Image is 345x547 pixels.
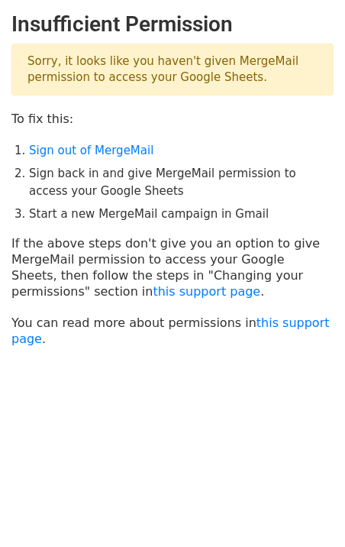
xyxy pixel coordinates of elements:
p: You can read more about permissions in . [11,315,334,347]
p: If the above steps don't give you an option to give MergeMail permission to access your Google Sh... [11,235,334,299]
p: To fix this: [11,111,334,127]
h2: Insufficient Permission [11,11,334,37]
a: Sign out of MergeMail [29,144,153,157]
a: this support page [11,316,330,346]
a: this support page [153,284,260,299]
li: Sign back in and give MergeMail permission to access your Google Sheets [29,165,334,199]
li: Start a new MergeMail campaign in Gmail [29,206,334,223]
p: Sorry, it looks like you haven't given MergeMail permission to access your Google Sheets. [11,44,334,95]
